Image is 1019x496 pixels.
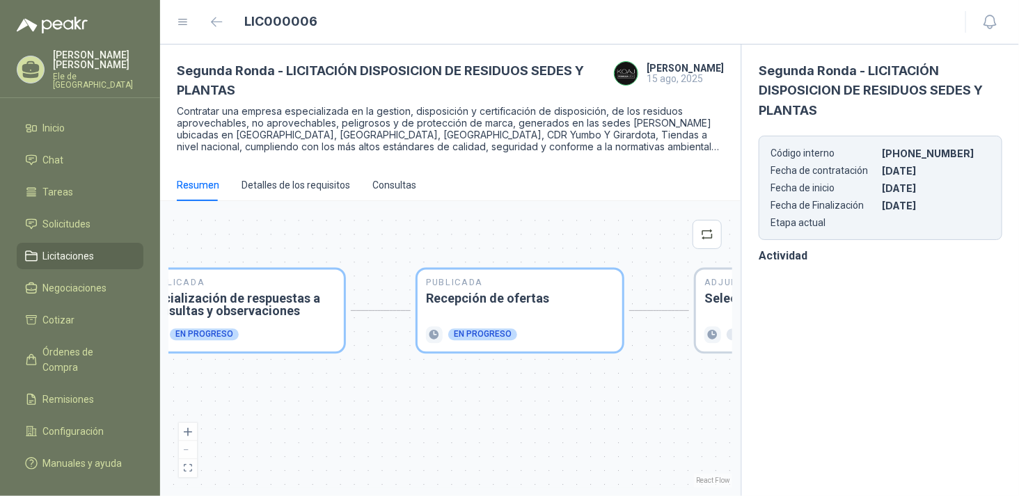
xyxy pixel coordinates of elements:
[696,269,901,351] div: AdjudicaciónSelección de oferta ganadoraEn espera
[17,211,143,237] a: Solicitudes
[17,147,143,173] a: Chat
[372,177,416,193] div: Consultas
[43,120,65,136] span: Inicio
[771,165,879,177] p: Fecha de contratación
[17,418,143,445] a: Configuración
[426,278,614,287] p: Publicada
[882,147,990,159] p: [PHONE_NUMBER]
[177,177,219,193] div: Resumen
[771,147,879,159] p: Código interno
[771,217,879,228] p: Etapa actual
[139,269,344,351] div: PublicadaSocialización de respuestas a consultas y observacionesEn progreso
[179,441,197,459] button: zoom out
[43,392,95,407] span: Remisiones
[727,329,783,341] div: En espera
[693,220,722,249] button: retweet
[448,329,517,341] div: En progreso
[148,292,335,317] h3: Socialización de respuestas a consultas y observaciones
[179,423,197,441] button: zoom in
[17,339,143,381] a: Órdenes de Compra
[17,450,143,477] a: Manuales y ayuda
[17,115,143,141] a: Inicio
[759,61,1002,120] h3: Segunda Ronda - LICITACIÓN DISPOSICION DE RESIDUOS SEDES Y PLANTAS
[43,344,130,375] span: Órdenes de Compra
[17,307,143,333] a: Cotizar
[179,459,197,477] button: fit view
[759,247,1002,264] h3: Actividad
[242,177,350,193] div: Detalles de los requisitos
[17,243,143,269] a: Licitaciones
[647,73,724,84] p: 15 ago, 2025
[17,275,143,301] a: Negociaciones
[771,200,879,211] p: Fecha de Finalización
[177,61,614,101] h3: Segunda Ronda - LICITACIÓN DISPOSICION DE RESIDUOS SEDES Y PLANTAS
[43,280,107,296] span: Negociaciones
[179,423,197,477] div: React Flow controls
[704,292,892,305] h3: Selección de oferta ganadora
[647,63,724,73] h4: [PERSON_NAME]
[43,312,75,328] span: Cotizar
[43,456,123,471] span: Manuales y ayuda
[53,72,143,89] p: Ele de [GEOGRAPHIC_DATA]
[43,248,95,264] span: Licitaciones
[17,179,143,205] a: Tareas
[882,165,990,177] p: [DATE]
[43,184,74,200] span: Tareas
[426,292,614,305] h3: Recepción de ofertas
[17,386,143,413] a: Remisiones
[615,62,638,85] img: Company Logo
[882,182,990,194] p: [DATE]
[771,182,879,194] p: Fecha de inicio
[148,278,335,287] p: Publicada
[696,477,730,484] a: React Flow attribution
[43,424,104,439] span: Configuración
[177,105,724,152] p: Contratar una empresa especializada en la gestion, disposición y certificación de disposición, de...
[170,329,239,341] div: En progreso
[17,17,88,33] img: Logo peakr
[43,216,91,232] span: Solicitudes
[43,152,64,168] span: Chat
[245,12,318,31] h1: LIC000006
[704,278,892,287] p: Adjudicación
[418,269,622,351] div: PublicadaRecepción de ofertasEn progreso
[882,200,990,211] p: [DATE]
[53,50,143,70] p: [PERSON_NAME] [PERSON_NAME]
